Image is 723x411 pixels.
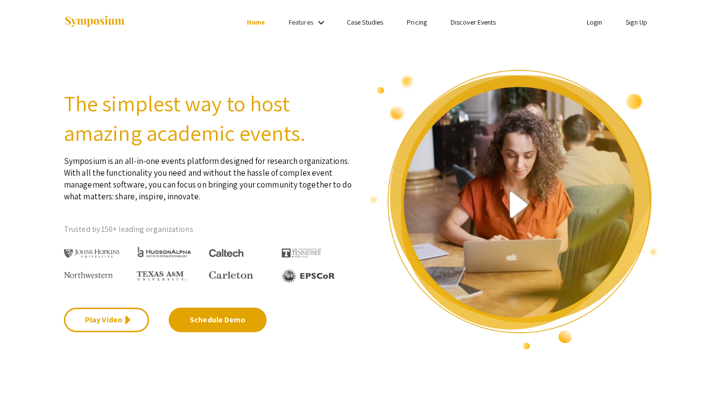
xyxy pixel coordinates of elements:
a: Play Video [64,308,149,332]
a: Schedule Demo [169,308,267,332]
a: Features [289,18,313,27]
h2: The simplest way to host amazing academic events. [64,89,354,148]
a: Home [247,18,265,27]
a: Login [587,18,602,27]
img: HudsonAlpha [137,246,192,257]
img: Carleton [209,271,253,279]
a: Pricing [407,18,427,27]
img: Symposium by ForagerOne [64,15,125,29]
a: Case Studies [347,18,383,27]
img: Johns Hopkins University [64,249,120,258]
img: Northwestern [64,272,113,278]
img: EPSCOR [282,269,336,283]
img: The University of Tennessee [282,249,321,257]
a: Sign Up [626,18,647,27]
mat-icon: Expand Features list [315,17,327,29]
p: Symposium is an all-in-one events platform designed for research organizations. With all the func... [64,148,354,202]
p: Trusted by 150+ leading organizations [64,222,354,237]
a: Discover Events [451,18,496,27]
img: Texas A&M University [137,271,186,281]
img: video overview of Symposium [369,69,659,350]
img: Caltech [209,249,243,257]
